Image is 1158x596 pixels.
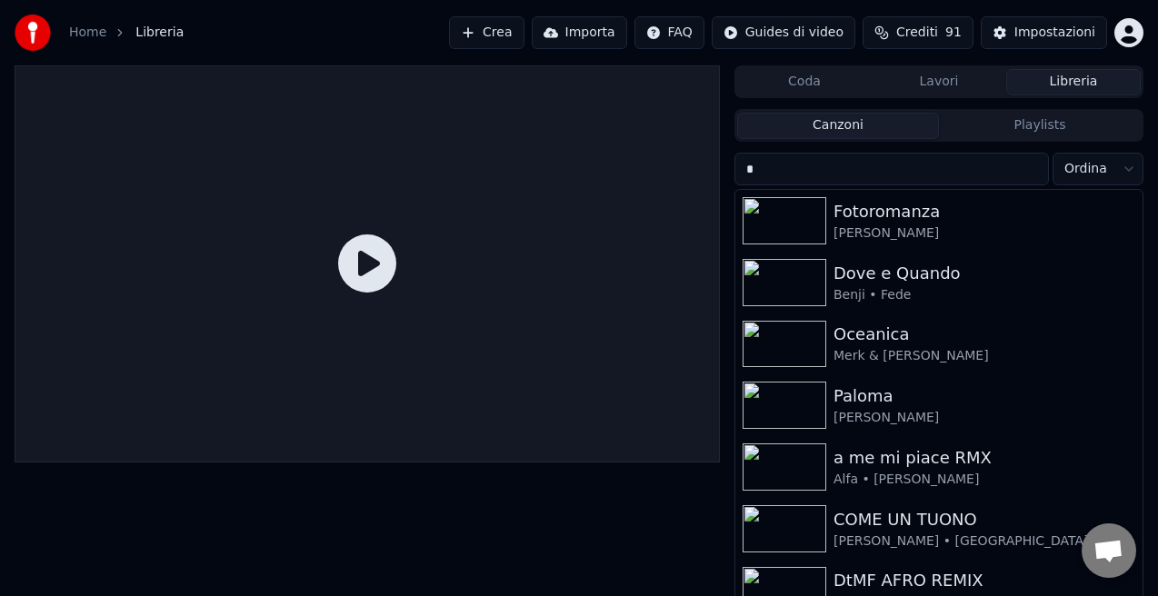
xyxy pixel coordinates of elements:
[135,24,184,42] span: Libreria
[834,383,1135,409] div: Paloma
[896,24,938,42] span: Crediti
[981,16,1107,49] button: Impostazioni
[1064,160,1107,178] span: Ordina
[834,507,1135,532] div: COME UN TUONO
[449,16,524,49] button: Crea
[634,16,704,49] button: FAQ
[863,16,973,49] button: Crediti91
[1082,523,1136,578] div: Aprire la chat
[69,24,106,42] a: Home
[834,286,1135,304] div: Benji • Fede
[737,69,872,95] button: Coda
[872,69,1006,95] button: Lavori
[834,532,1135,551] div: [PERSON_NAME] • [GEOGRAPHIC_DATA]
[834,347,1135,365] div: Merk & [PERSON_NAME]
[69,24,184,42] nav: breadcrumb
[834,322,1135,347] div: Oceanica
[939,113,1141,139] button: Playlists
[1006,69,1141,95] button: Libreria
[532,16,627,49] button: Importa
[834,199,1135,224] div: Fotoromanza
[737,113,939,139] button: Canzoni
[1014,24,1095,42] div: Impostazioni
[834,224,1135,243] div: [PERSON_NAME]
[712,16,855,49] button: Guides di video
[834,409,1135,427] div: [PERSON_NAME]
[945,24,962,42] span: 91
[834,445,1135,471] div: a me mi piace RMX
[15,15,51,51] img: youka
[834,261,1135,286] div: Dove e Quando
[834,568,1135,593] div: DtMF AFRO REMIX
[834,471,1135,489] div: Alfa • [PERSON_NAME]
